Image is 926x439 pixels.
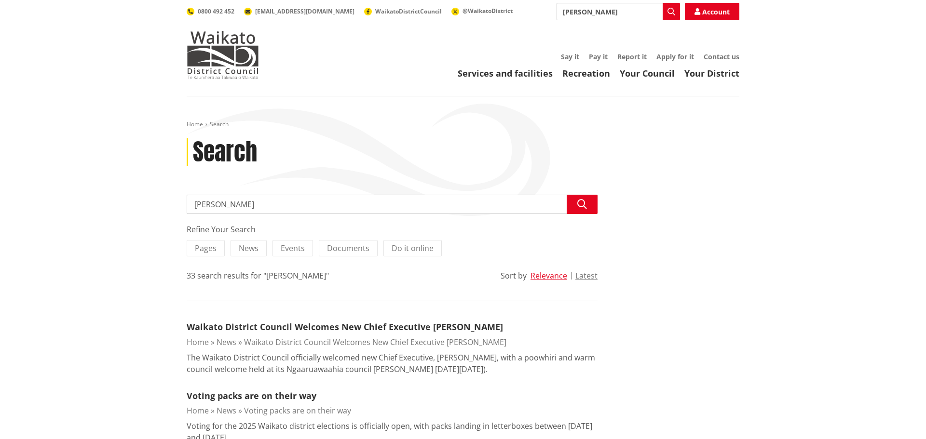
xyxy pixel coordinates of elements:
[187,352,598,375] p: The Waikato District Council officially welcomed new Chief Executive, [PERSON_NAME], with a poowh...
[187,337,209,347] a: Home
[704,52,739,61] a: Contact us
[187,321,503,333] a: Waikato District Council Welcomes New Chief Executive [PERSON_NAME]
[531,271,567,280] button: Relevance
[187,31,259,79] img: Waikato District Council - Te Kaunihera aa Takiwaa o Waikato
[187,224,598,235] div: Refine Your Search
[187,120,739,129] nav: breadcrumb
[255,7,354,15] span: [EMAIL_ADDRESS][DOMAIN_NAME]
[187,7,234,15] a: 0800 492 452
[561,52,579,61] a: Say it
[620,67,675,79] a: Your Council
[187,405,209,416] a: Home
[501,270,527,281] div: Sort by
[187,195,598,214] input: Search input
[195,243,217,253] span: Pages
[364,7,442,15] a: WaikatoDistrictCouncil
[557,3,680,20] input: Search input
[684,67,739,79] a: Your District
[392,243,434,253] span: Do it online
[217,337,236,347] a: News
[589,52,608,61] a: Pay it
[656,52,694,61] a: Apply for it
[463,7,513,15] span: @WaikatoDistrict
[575,271,598,280] button: Latest
[193,138,257,166] h1: Search
[198,7,234,15] span: 0800 492 452
[685,3,739,20] a: Account
[187,270,329,281] div: 33 search results for "[PERSON_NAME]"
[451,7,513,15] a: @WaikatoDistrict
[244,405,351,416] a: Voting packs are on their way
[458,67,553,79] a: Services and facilities
[187,120,203,128] a: Home
[617,52,647,61] a: Report it
[244,7,354,15] a: [EMAIL_ADDRESS][DOMAIN_NAME]
[327,243,369,253] span: Documents
[217,405,236,416] a: News
[562,67,610,79] a: Recreation
[239,243,259,253] span: News
[244,337,506,347] a: Waikato District Council Welcomes New Chief Executive [PERSON_NAME]
[281,243,305,253] span: Events
[187,390,316,401] a: Voting packs are on their way
[210,120,229,128] span: Search
[375,7,442,15] span: WaikatoDistrictCouncil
